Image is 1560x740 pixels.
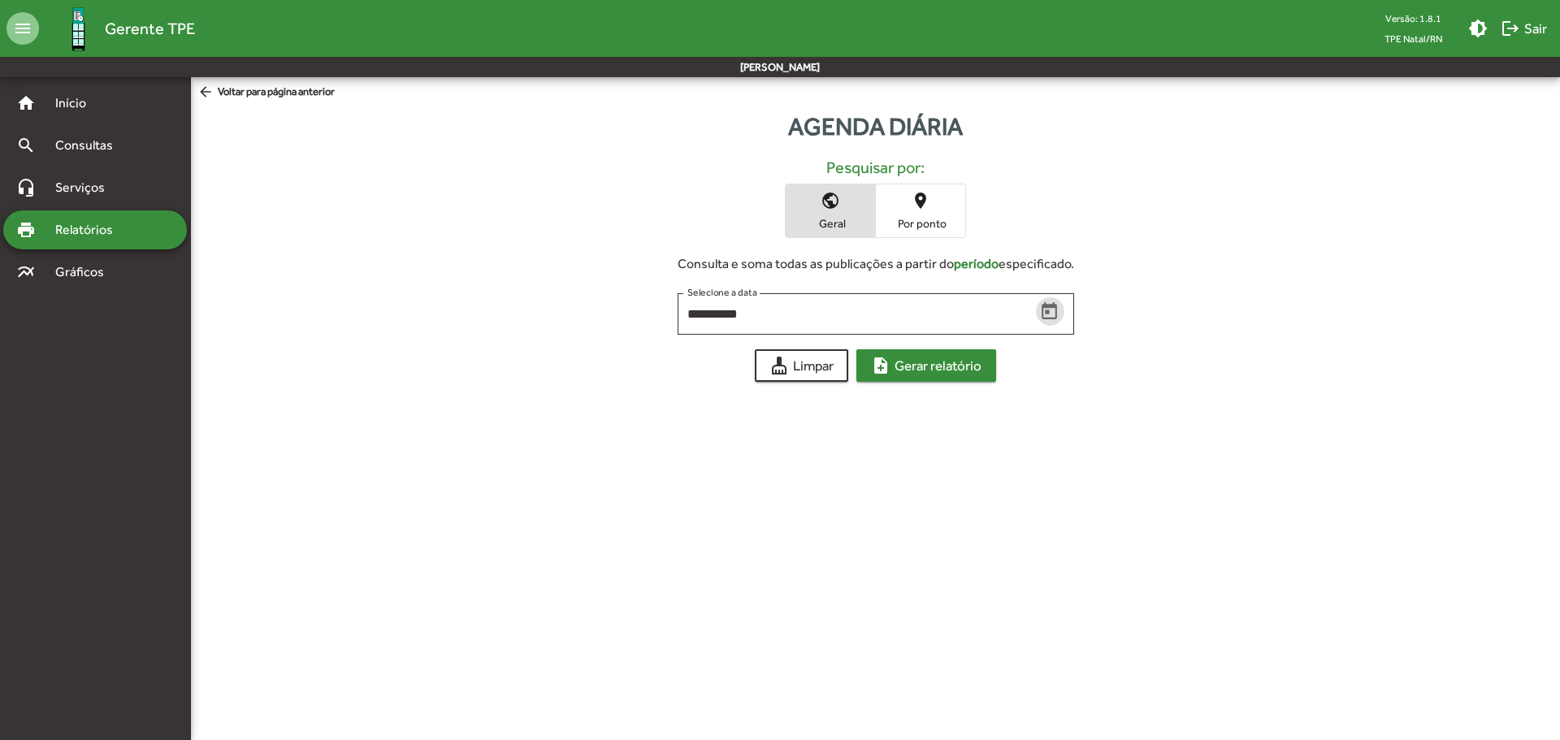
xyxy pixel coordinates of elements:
[1468,19,1488,38] mat-icon: brightness_medium
[821,191,840,210] mat-icon: public
[871,351,981,380] span: Gerar relatório
[769,356,789,375] mat-icon: cleaning_services
[769,351,834,380] span: Limpar
[856,349,996,382] button: Gerar relatório
[16,178,36,197] mat-icon: headset_mic
[1036,297,1064,326] button: Open calendar
[197,84,335,102] span: Voltar para página anterior
[1501,19,1520,38] mat-icon: logout
[204,158,1547,177] h5: Pesquisar por:
[52,2,105,55] img: Logo
[954,256,999,271] strong: período
[1501,14,1547,43] span: Sair
[45,136,134,155] span: Consultas
[16,93,36,113] mat-icon: home
[1494,14,1553,43] button: Sair
[6,12,39,45] mat-icon: menu
[880,216,961,231] span: Por ponto
[105,15,195,41] span: Gerente TPE
[191,108,1560,145] div: Agenda diária
[16,220,36,240] mat-icon: print
[45,93,110,113] span: Início
[678,254,1074,274] div: Consulta e soma todas as publicações a partir do especificado.
[45,178,127,197] span: Serviços
[197,84,218,102] mat-icon: arrow_back
[45,262,126,282] span: Gráficos
[45,220,134,240] span: Relatórios
[786,184,875,237] button: Geral
[16,262,36,282] mat-icon: multiline_chart
[16,136,36,155] mat-icon: search
[871,356,890,375] mat-icon: note_add
[911,191,930,210] mat-icon: place
[1371,28,1455,49] span: TPE Natal/RN
[790,216,871,231] span: Geral
[1371,8,1455,28] div: Versão: 1.8.1
[755,349,848,382] button: Limpar
[39,2,195,55] a: Gerente TPE
[876,184,965,237] button: Por ponto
